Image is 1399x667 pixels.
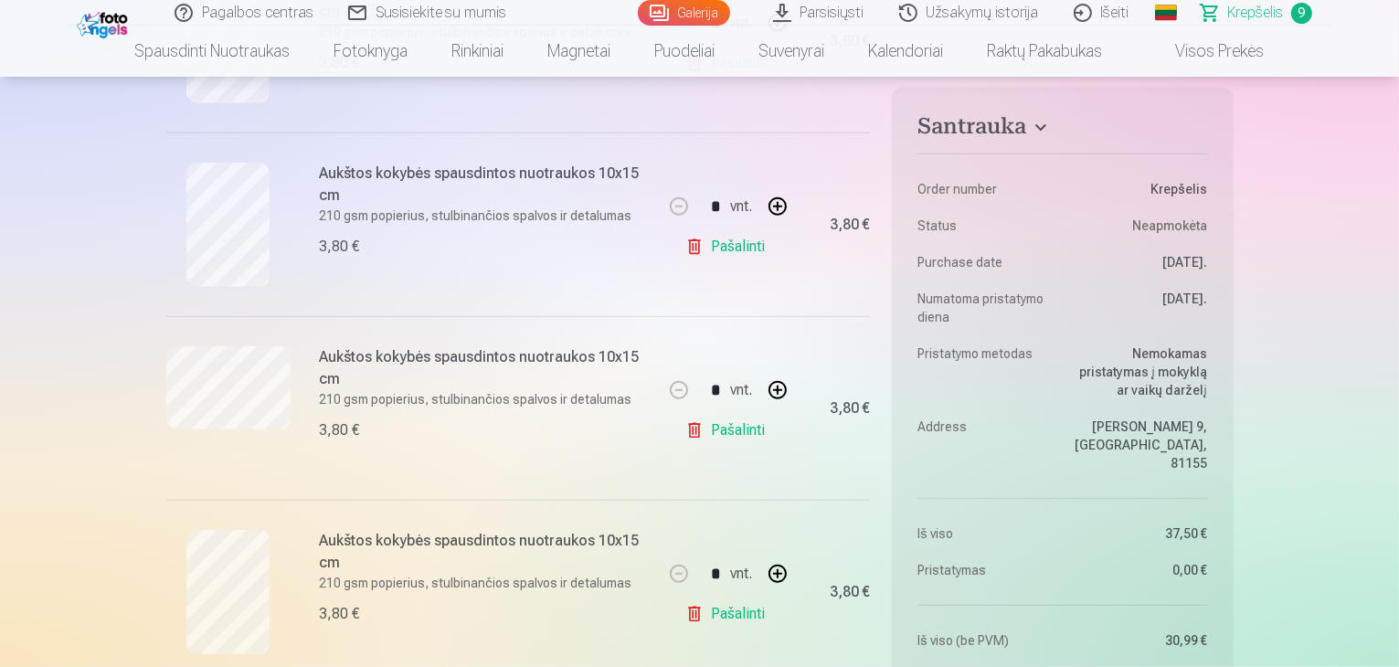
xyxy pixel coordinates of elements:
a: Fotoknyga [313,26,430,77]
div: 3,80 € [830,219,870,230]
dt: Pristatymas [917,561,1054,579]
a: Pašalinti [685,228,772,265]
a: Raktų pakabukas [966,26,1125,77]
a: Suvenyrai [737,26,847,77]
span: Neapmokėta [1133,217,1208,235]
a: Magnetai [526,26,633,77]
dt: Order number [917,180,1054,198]
a: Pašalinti [685,412,772,449]
a: Visos prekės [1125,26,1287,77]
button: Santrauka [917,113,1207,146]
dd: Nemokamas pristatymas į mokyklą ar vaikų darželį [1072,344,1208,399]
div: 3,80 € [830,403,870,414]
p: 210 gsm popierius, stulbinančios spalvos ir detalumas [320,574,650,592]
dd: Krepšelis [1072,180,1208,198]
img: /fa2 [77,7,132,38]
a: Pašalinti [685,596,772,632]
span: Krepšelis [1228,2,1284,24]
a: Spausdinti nuotraukas [113,26,313,77]
dt: Iš viso (be PVM) [917,631,1054,650]
div: 3,80 € [320,603,360,625]
dt: Status [917,217,1054,235]
div: vnt. [730,368,752,412]
div: 3,80 € [830,587,870,598]
dd: [DATE]. [1072,253,1208,271]
p: 210 gsm popierius, stulbinančios spalvos ir detalumas [320,206,650,225]
dd: 37,50 € [1072,524,1208,543]
dt: Iš viso [917,524,1054,543]
h6: Aukštos kokybės spausdintos nuotraukos 10x15 cm [320,346,650,390]
dd: 30,99 € [1072,631,1208,650]
dt: Pristatymo metodas [917,344,1054,399]
h6: Aukštos kokybės spausdintos nuotraukos 10x15 cm [320,530,650,574]
span: 9 [1291,3,1312,24]
dt: Address [917,418,1054,472]
dd: [DATE]. [1072,290,1208,326]
dd: 0,00 € [1072,561,1208,579]
a: Kalendoriai [847,26,966,77]
dt: Numatoma pristatymo diena [917,290,1054,326]
dt: Purchase date [917,253,1054,271]
h6: Aukštos kokybės spausdintos nuotraukos 10x15 cm [320,163,650,206]
a: Rinkiniai [430,26,526,77]
div: vnt. [730,552,752,596]
div: vnt. [730,185,752,228]
dd: [PERSON_NAME] 9, [GEOGRAPHIC_DATA], 81155 [1072,418,1208,472]
p: 210 gsm popierius, stulbinančios spalvos ir detalumas [320,390,650,408]
div: 3,80 € [320,236,360,258]
a: Puodeliai [633,26,737,77]
div: 3,80 € [320,419,360,441]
